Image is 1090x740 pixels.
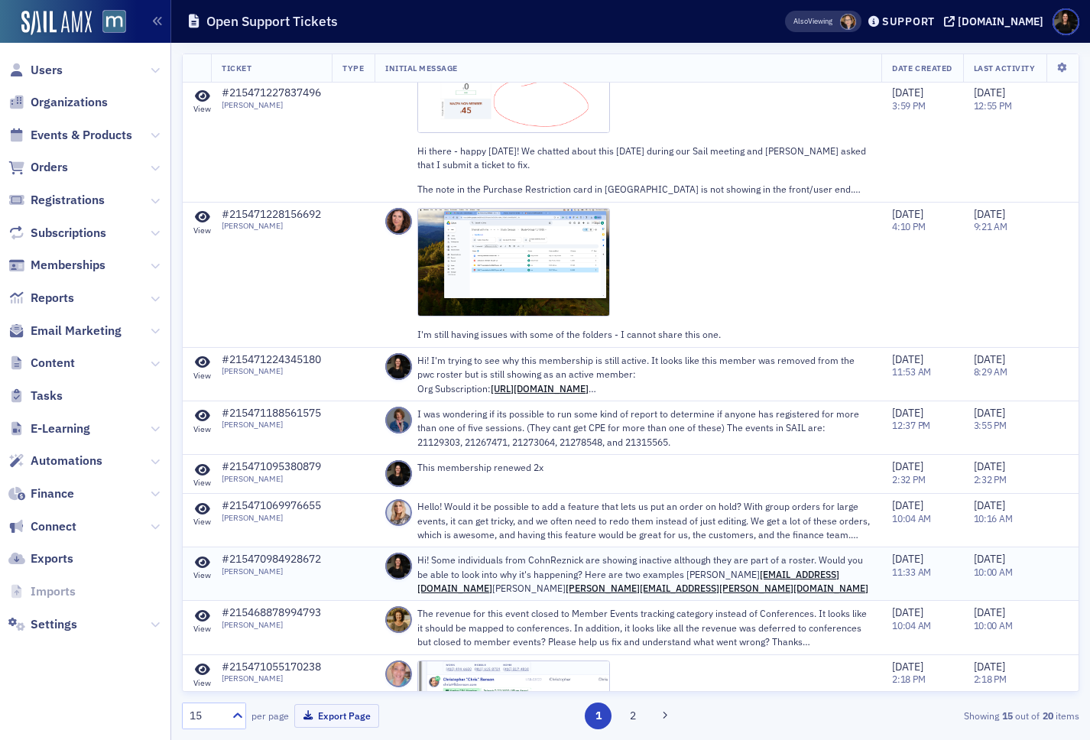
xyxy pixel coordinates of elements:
div: Support [882,15,935,28]
span: [DATE] [974,498,1005,512]
time: 10:04 AM [892,619,931,631]
p: This membership renewed 2x [417,460,871,474]
time: 10:00 AM [974,619,1013,631]
div: #215471224345180 [222,353,321,367]
span: Date Created [892,63,952,73]
a: SailAMX [21,11,92,35]
a: Subscriptions [8,225,106,242]
span: [DATE] [892,86,923,99]
time: 3:55 PM [974,419,1007,431]
button: [DOMAIN_NAME] [944,16,1049,27]
span: Orders [31,159,68,176]
p: The revenue for this event closed to Member Events tracking category instead of Conferences. It l... [417,606,871,648]
div: #215471228156692 [222,208,321,222]
span: [DATE] [892,459,923,473]
time: 12:55 PM [974,99,1012,112]
p: Hi! Some individuals from CohnReznick are showing inactive although they are part of a roster. Wo... [417,553,871,595]
span: [DATE] [974,406,1005,420]
div: [PERSON_NAME] [222,420,321,430]
a: Organizations [8,94,108,111]
div: #215471227837496 [222,86,321,100]
a: Events & Products [8,127,132,144]
div: View [193,517,211,527]
label: per page [251,709,289,722]
a: Content [8,355,75,372]
span: Profile [1053,8,1079,35]
img: image.png [417,660,610,722]
time: 2:18 PM [892,673,925,685]
span: Registrations [31,192,105,209]
span: Memberships [31,257,105,274]
div: [PERSON_NAME] [222,100,321,110]
span: Users [31,62,63,79]
div: [PERSON_NAME] [222,566,321,576]
a: E-Learning [8,420,90,437]
p: I was wondering if its possible to run some kind of report to determine if anyone has registered ... [417,407,871,449]
span: Type [342,63,364,73]
a: [URL][DOMAIN_NAME] [491,382,589,394]
a: Reports [8,290,74,307]
span: [DATE] [892,660,923,673]
span: Organizations [31,94,108,111]
h1: Open Support Tickets [206,12,338,31]
a: Settings [8,616,77,633]
div: 15 [190,708,223,724]
span: Connect [31,518,76,535]
span: Settings [31,616,77,633]
p: The note in the Purchase Restriction card in [GEOGRAPHIC_DATA] is not showing in the front/user end. [417,182,871,196]
div: View [193,424,211,434]
a: [PERSON_NAME][EMAIL_ADDRESS][PERSON_NAME][DOMAIN_NAME] [566,582,868,594]
a: Tasks [8,388,63,404]
div: #215471069976655 [222,499,321,513]
span: [DATE] [974,352,1005,366]
div: [PERSON_NAME] [222,513,321,523]
time: 10:00 AM [974,566,1013,578]
div: View [193,478,211,488]
span: Subscriptions [31,225,106,242]
button: Export Page [294,704,379,728]
span: [DATE] [974,660,1005,673]
span: Viewing [793,16,832,27]
span: [DATE] [892,352,923,366]
div: [PERSON_NAME] [222,620,321,630]
img: Screenshot+2025-10-09+at+4_09_29%E2%80%AFPM+%282%29.png [417,208,610,317]
p: Hi there - happy [DATE]! We chatted about this [DATE] during our Sail meeting and [PERSON_NAME] a... [417,144,871,172]
a: Finance [8,485,74,502]
time: 3:59 PM [892,99,925,112]
strong: 15 [999,709,1015,722]
button: 1 [585,703,612,729]
time: 11:33 AM [892,566,931,578]
span: [DATE] [892,406,923,420]
p: I'm still having issues with some of the folders - I cannot share this one. [417,327,871,341]
time: 10:04 AM [892,512,931,524]
div: #215468878994793 [222,606,321,620]
div: View [193,104,211,114]
a: Email Marketing [8,323,122,339]
p: Hi! I'm trying to see why this membership is still active. It looks like this member was removed ... [417,353,871,395]
div: [PERSON_NAME] [222,366,321,376]
div: [DOMAIN_NAME] [958,15,1043,28]
span: Reports [31,290,74,307]
span: Imports [31,583,76,600]
div: View [193,624,211,634]
time: 2:32 PM [974,473,1007,485]
time: 8:29 AM [974,365,1007,378]
time: 9:21 AM [974,220,1007,232]
a: View Homepage [92,10,126,36]
span: [DATE] [974,207,1005,221]
a: Exports [8,550,73,567]
div: View [193,226,211,235]
button: 2 [620,703,647,729]
a: Imports [8,583,76,600]
a: Users [8,62,63,79]
div: #215470984928672 [222,553,321,566]
a: Automations [8,453,102,469]
span: Last Activity [974,63,1036,73]
span: Ticket [222,63,251,73]
span: [DATE] [892,207,923,221]
span: Events & Products [31,127,132,144]
span: [DATE] [892,552,923,566]
a: Orders [8,159,68,176]
div: [PERSON_NAME] [222,474,321,484]
a: Memberships [8,257,105,274]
